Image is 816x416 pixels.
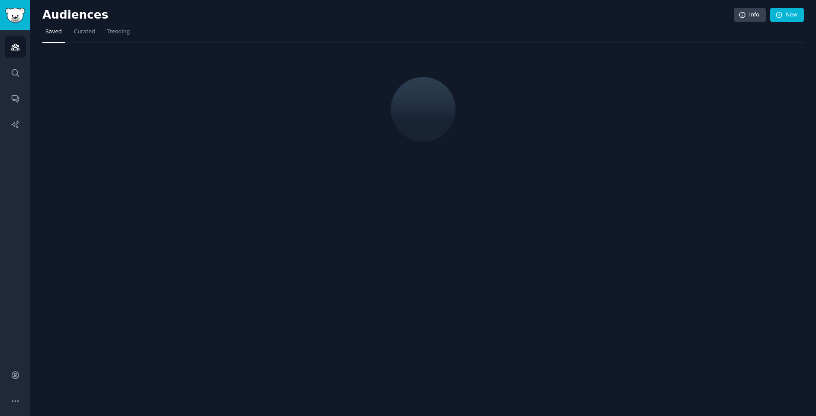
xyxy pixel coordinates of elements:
[42,25,65,43] a: Saved
[71,25,98,43] a: Curated
[5,8,25,23] img: GummySearch logo
[42,8,734,22] h2: Audiences
[74,28,95,36] span: Curated
[104,25,133,43] a: Trending
[734,8,766,23] a: Info
[770,8,804,23] a: New
[107,28,130,36] span: Trending
[45,28,62,36] span: Saved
